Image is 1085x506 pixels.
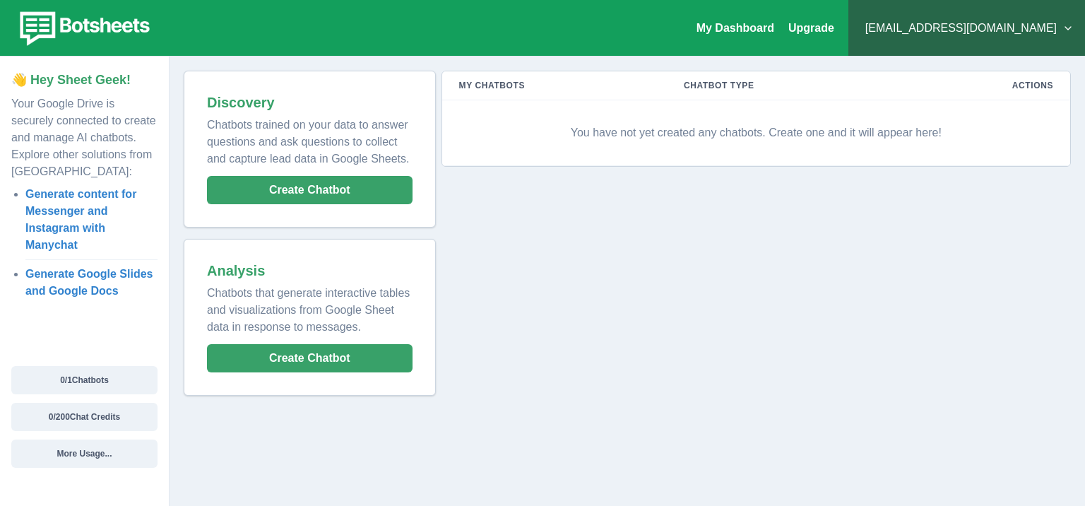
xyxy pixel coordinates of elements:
[207,111,413,167] p: Chatbots trained on your data to answer questions and ask questions to collect and capture lead d...
[11,440,158,468] button: More Usage...
[207,176,413,204] button: Create Chatbot
[696,22,774,34] a: My Dashboard
[11,90,158,180] p: Your Google Drive is securely connected to create and manage AI chatbots. Explore other solutions...
[901,71,1070,100] th: Actions
[11,366,158,394] button: 0/1Chatbots
[207,279,413,336] p: Chatbots that generate interactive tables and visualizations from Google Sheet data in response t...
[207,344,413,372] button: Create Chatbot
[459,112,1053,154] p: You have not yet created any chatbots. Create one and it will appear here!
[25,188,136,251] a: Generate content for Messenger and Instagram with Manychat
[860,14,1074,42] button: [EMAIL_ADDRESS][DOMAIN_NAME]
[442,71,667,100] th: My Chatbots
[11,8,154,48] img: botsheets-logo.png
[11,71,158,90] p: 👋 Hey Sheet Geek!
[207,262,413,279] h2: Analysis
[207,94,413,111] h2: Discovery
[25,268,153,297] a: Generate Google Slides and Google Docs
[11,403,158,431] button: 0/200Chat Credits
[667,71,901,100] th: Chatbot Type
[788,22,834,34] a: Upgrade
